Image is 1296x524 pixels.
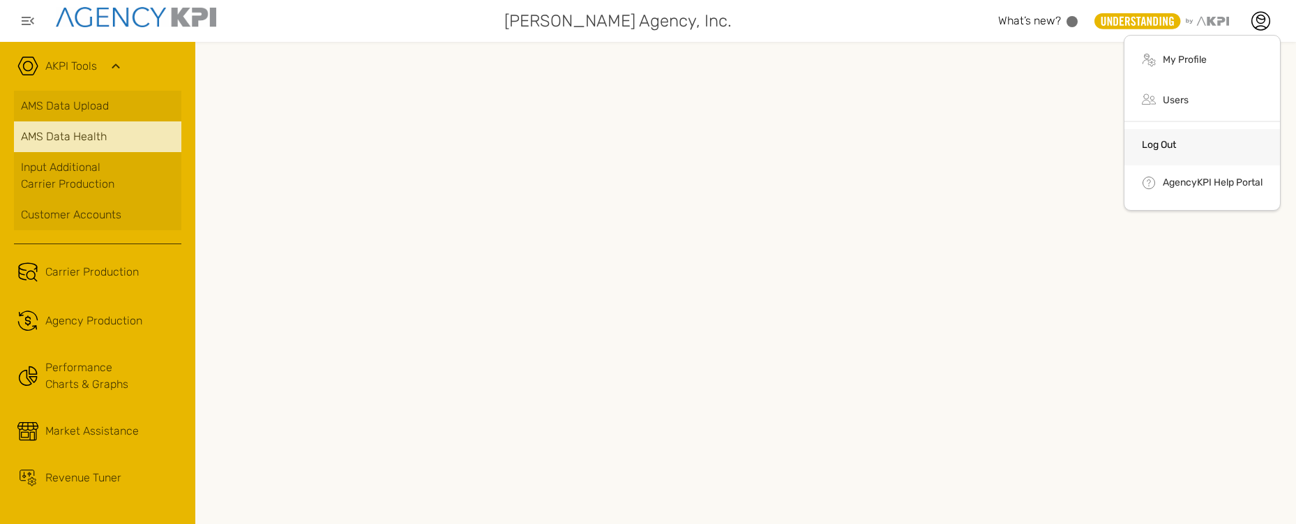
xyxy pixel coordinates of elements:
div: Revenue Tuner [45,470,121,486]
span: Carrier Production [45,264,139,280]
span: Agency Production [45,313,142,329]
img: agencykpi-logo-550x69-2d9e3fa8.png [56,7,216,27]
div: Customer Accounts [21,207,174,223]
a: AMS Data Health [14,121,181,152]
span: AMS Data Health [21,128,107,145]
a: My Profile [1163,54,1207,66]
a: Customer Accounts [14,200,181,230]
a: Users [1163,94,1189,106]
span: What’s new? [998,14,1061,27]
a: AgencyKPI Help Portal [1163,177,1263,188]
a: Log Out [1142,139,1176,151]
a: Input AdditionalCarrier Production [14,152,181,200]
div: Market Assistance [45,423,139,440]
span: [PERSON_NAME] Agency, Inc. [504,8,732,33]
a: AMS Data Upload [14,91,181,121]
a: AKPI Tools [45,58,97,75]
